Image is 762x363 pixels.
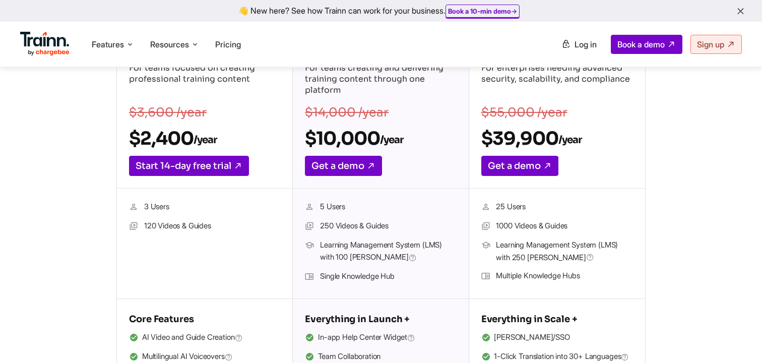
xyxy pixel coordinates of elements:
[305,201,456,214] li: 5 Users
[611,35,682,54] a: Book a demo
[129,105,207,120] s: $3,600 /year
[129,220,280,233] li: 120 Videos & Guides
[129,127,280,150] h2: $2,400
[129,311,280,327] h5: Core Features
[150,39,189,50] span: Resources
[690,35,742,54] a: Sign up
[305,270,456,283] li: Single Knowledge Hub
[142,331,243,344] span: AI Video and Guide Creation
[481,105,567,120] s: $55,000 /year
[305,311,456,327] h5: Everything in Launch +
[20,32,70,56] img: Trainn Logo
[496,239,632,264] span: Learning Management System (LMS) with 250 [PERSON_NAME]
[320,239,456,264] span: Learning Management System (LMS) with 100 [PERSON_NAME]
[481,201,633,214] li: 25 Users
[555,35,603,53] a: Log in
[129,201,280,214] li: 3 Users
[481,156,558,176] a: Get a demo
[481,270,633,283] li: Multiple Knowledge Hubs
[481,311,633,327] h5: Everything in Scale +
[305,127,456,150] h2: $10,000
[215,39,241,49] a: Pricing
[481,220,633,233] li: 1000 Videos & Guides
[617,39,665,49] span: Book a demo
[481,63,633,98] p: For enterprises needing advanced security, scalability, and compliance
[305,220,456,233] li: 250 Videos & Guides
[697,39,724,49] span: Sign up
[6,6,756,16] div: 👋 New here? See how Trainn can work for your business.
[194,134,217,146] sub: /year
[305,156,382,176] a: Get a demo
[305,63,456,98] p: For teams creating and delivering training content through one platform
[92,39,124,50] span: Features
[129,63,280,98] p: For teams focused on creating professional training content
[575,39,597,49] span: Log in
[481,331,633,344] li: [PERSON_NAME]/SSO
[712,315,762,363] iframe: Chat Widget
[129,156,249,176] a: Start 14-day free trial
[318,331,415,344] span: In-app Help Center Widget
[305,105,389,120] s: $14,000 /year
[558,134,582,146] sub: /year
[380,134,403,146] sub: /year
[481,127,633,150] h2: $39,900
[448,7,517,15] a: Book a 10-min demo→
[448,7,511,15] b: Book a 10-min demo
